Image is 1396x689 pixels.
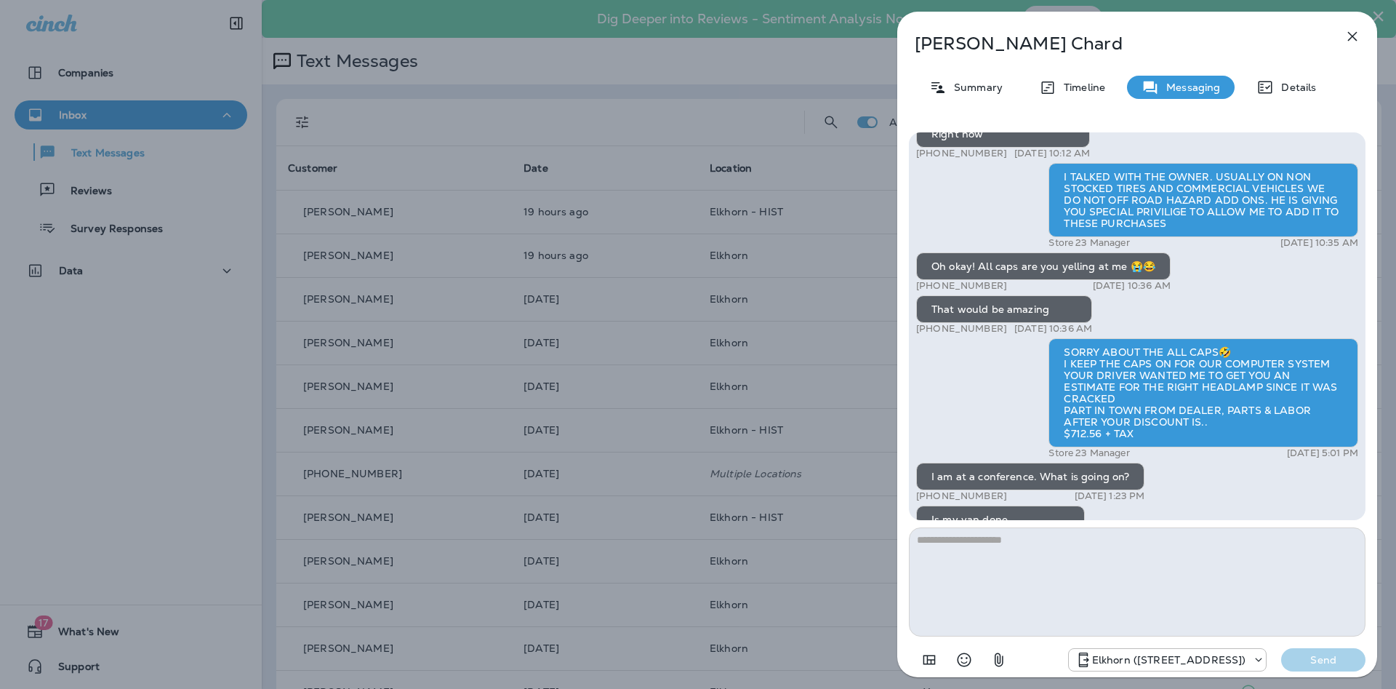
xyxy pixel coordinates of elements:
[916,506,1085,533] div: Is my van done
[950,645,979,674] button: Select an emoji
[1287,447,1358,459] p: [DATE] 5:01 PM
[947,81,1003,93] p: Summary
[1159,81,1220,93] p: Messaging
[1274,81,1316,93] p: Details
[1075,490,1145,502] p: [DATE] 1:23 PM
[916,490,1007,502] p: [PHONE_NUMBER]
[1280,237,1358,249] p: [DATE] 10:35 AM
[1056,81,1105,93] p: Timeline
[1093,280,1171,292] p: [DATE] 10:36 AM
[915,33,1312,54] p: [PERSON_NAME] Chard
[1069,651,1267,669] div: +1 (402) 502-7400
[916,295,1092,323] div: That would be amazing
[916,148,1007,159] p: [PHONE_NUMBER]
[915,645,944,674] button: Add in a premade template
[1014,148,1090,159] p: [DATE] 10:12 AM
[916,323,1007,335] p: [PHONE_NUMBER]
[1048,447,1129,459] p: Store 23 Manager
[916,280,1007,292] p: [PHONE_NUMBER]
[1092,654,1246,666] p: Elkhorn ([STREET_ADDRESS])
[916,463,1144,490] div: I am at a conference. What is going on?
[1048,163,1358,237] div: I TALKED WITH THE OWNER. USUALLY ON NON STOCKED TIRES AND COMMERCIAL VEHICLES WE DO NOT OFF ROAD ...
[1014,323,1092,335] p: [DATE] 10:36 AM
[916,252,1171,280] div: Oh okay! All caps are you yelling at me 😭😂
[1048,237,1129,249] p: Store 23 Manager
[1048,338,1358,447] div: SORRY ABOUT THE ALL CAPS🤣 I KEEP THE CAPS ON FOR OUR COMPUTER SYSTEM YOUR DRIVER WANTED ME TO GET...
[916,120,1090,148] div: Right now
